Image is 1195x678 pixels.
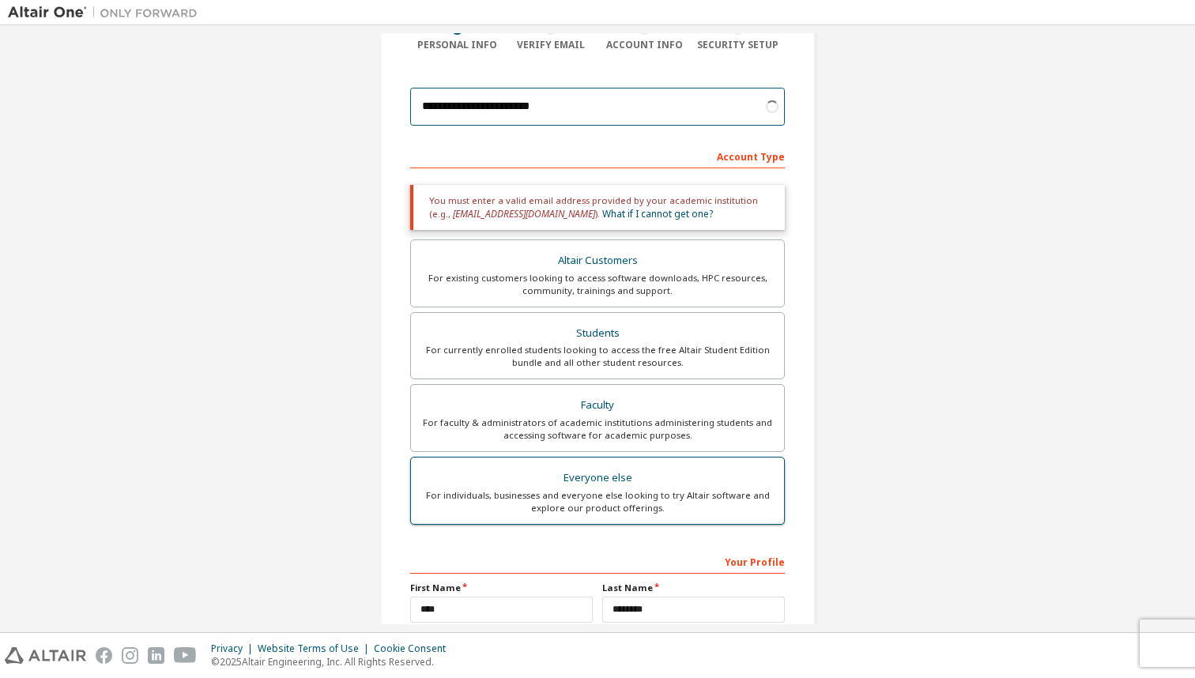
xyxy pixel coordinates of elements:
[258,642,374,655] div: Website Terms of Use
[602,207,713,220] a: What if I cannot get one?
[420,394,775,416] div: Faculty
[453,207,595,220] span: [EMAIL_ADDRESS][DOMAIN_NAME]
[692,39,786,51] div: Security Setup
[420,467,775,489] div: Everyone else
[122,647,138,664] img: instagram.svg
[602,582,785,594] label: Last Name
[420,416,775,442] div: For faculty & administrators of academic institutions administering students and accessing softwa...
[420,489,775,514] div: For individuals, businesses and everyone else looking to try Altair software and explore our prod...
[597,39,692,51] div: Account Info
[410,582,593,594] label: First Name
[211,642,258,655] div: Privacy
[420,322,775,345] div: Students
[420,272,775,297] div: For existing customers looking to access software downloads, HPC resources, community, trainings ...
[211,655,455,669] p: © 2025 Altair Engineering, Inc. All Rights Reserved.
[410,39,504,51] div: Personal Info
[410,143,785,168] div: Account Type
[420,344,775,369] div: For currently enrolled students looking to access the free Altair Student Edition bundle and all ...
[8,5,205,21] img: Altair One
[374,642,455,655] div: Cookie Consent
[148,647,164,664] img: linkedin.svg
[420,250,775,272] div: Altair Customers
[174,647,197,664] img: youtube.svg
[410,548,785,574] div: Your Profile
[504,39,598,51] div: Verify Email
[410,185,785,230] div: You must enter a valid email address provided by your academic institution (e.g., ).
[96,647,112,664] img: facebook.svg
[5,647,86,664] img: altair_logo.svg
